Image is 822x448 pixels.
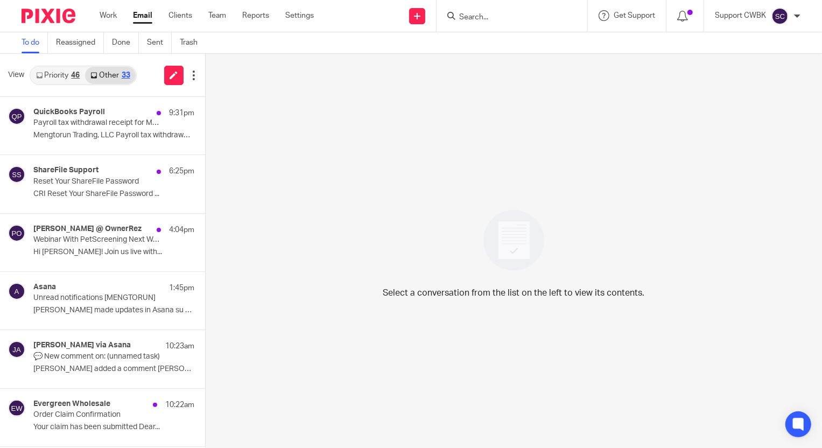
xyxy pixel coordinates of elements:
p: 10:23am [165,341,194,352]
h4: QuickBooks Payroll [33,108,105,117]
p: [PERSON_NAME] added a comment [PERSON_NAME] [PERSON_NAME] added a... [33,365,194,374]
p: [PERSON_NAME] made updates in Asana su Updates from... [33,306,194,315]
p: Reset Your ShareFile Password [33,177,162,186]
p: 9:31pm [169,108,194,118]
a: Sent [147,32,172,53]
a: To do [22,32,48,53]
p: Unread notifications [MENGTORUN] [33,293,162,303]
img: image [476,203,551,278]
a: Settings [285,10,314,21]
input: Search [458,13,555,23]
p: Payroll tax withdrawal receipt for Mengtorun Trading, LLC [33,118,162,128]
div: 33 [122,72,130,79]
span: Get Support [614,12,655,19]
p: 1:45pm [169,283,194,293]
h4: [PERSON_NAME] via Asana [33,341,131,350]
h4: [PERSON_NAME] @ OwnerRez [33,225,142,234]
p: Hi [PERSON_NAME]! Join us live with... [33,248,194,257]
a: Email [133,10,152,21]
p: CRI Reset Your ShareFile Password ... [33,190,194,199]
div: 46 [71,72,80,79]
a: Clients [168,10,192,21]
p: Webinar With PetScreening Next Week! [33,235,162,244]
a: Other33 [85,67,135,84]
h4: Asana [33,283,56,292]
img: svg%3E [8,400,25,417]
a: Done [112,32,139,53]
img: svg%3E [8,341,25,358]
p: Select a conversation from the list on the left to view its contents. [383,286,644,299]
a: Team [208,10,226,21]
a: Priority46 [31,67,85,84]
a: Trash [180,32,206,53]
img: Pixie [22,9,75,23]
p: 6:25pm [169,166,194,177]
img: svg%3E [8,108,25,125]
p: 4:04pm [169,225,194,235]
img: svg%3E [771,8,789,25]
p: Support CWBK [715,10,766,21]
p: 💬 New comment on: (unnamed task) [33,352,162,361]
p: 10:22am [165,400,194,410]
img: svg%3E [8,225,25,242]
h4: ShareFile Support [33,166,99,175]
a: Work [100,10,117,21]
span: View [8,69,24,81]
p: Order Claim Confirmation [33,410,162,419]
p: Mengtorun Trading, LLC Payroll tax withdrawal... [33,131,194,140]
a: Reassigned [56,32,104,53]
p: Your claim has been submitted Dear... [33,423,194,432]
h4: Evergreen Wholesale [33,400,110,409]
img: svg%3E [8,283,25,300]
a: Reports [242,10,269,21]
img: svg%3E [8,166,25,183]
